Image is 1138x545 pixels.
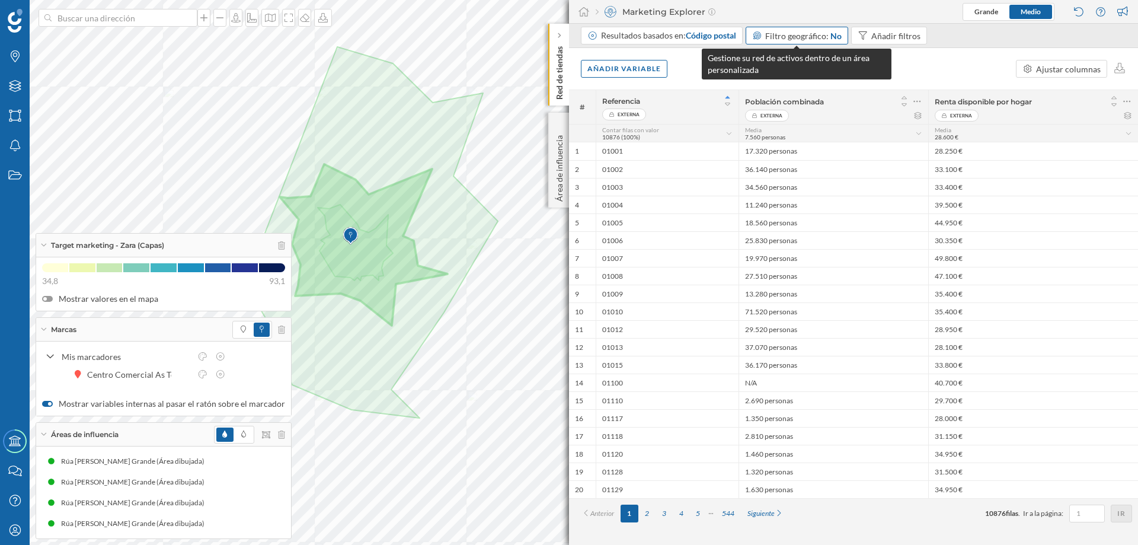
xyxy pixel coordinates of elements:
span: Contar filas con valor [602,126,659,133]
div: 31.500 € [928,463,1138,480]
span: 10 [575,307,583,317]
span: 14 [575,378,583,388]
div: 01006 [596,231,739,249]
div: 34.950 € [928,445,1138,463]
div: 19.970 personas [739,249,928,267]
div: 01004 [596,196,739,213]
div: 01129 [596,480,739,498]
div: 1.350 personas [739,409,928,427]
div: 1.460 personas [739,445,928,463]
div: 13.280 personas [739,285,928,302]
span: 12 [575,343,583,352]
span: 10876 (100%) [602,133,640,141]
div: 28.000 € [928,409,1138,427]
span: # [575,102,590,113]
span: 34,8 [42,275,58,287]
div: 27.510 personas [739,267,928,285]
div: 44.950 € [928,213,1138,231]
div: 01012 [596,320,739,338]
div: 71.520 personas [739,302,928,320]
span: 2 [575,165,579,174]
div: 2.690 personas [739,391,928,409]
div: 01010 [596,302,739,320]
label: Mostrar valores en el mapa [42,293,285,305]
div: 1.320 personas [739,463,928,480]
div: 31.150 € [928,427,1138,445]
div: 18.560 personas [739,213,928,231]
div: 01005 [596,213,739,231]
div: 30.350 € [928,231,1138,249]
span: Externa [618,109,640,120]
span: Áreas de influencia [51,429,119,440]
div: 17.320 personas [739,142,928,160]
span: 7.560 personas [745,133,785,141]
span: 1 [575,146,579,156]
div: Rúa [PERSON_NAME] Grande (Área dibujada) [61,518,210,530]
div: 01118 [596,427,739,445]
div: 34.950 € [928,480,1138,498]
div: 01117 [596,409,739,427]
div: 35.400 € [928,285,1138,302]
span: Referencia [602,97,640,106]
span: 8 [575,272,579,281]
span: Código postal [686,30,736,40]
div: 29.520 personas [739,320,928,338]
div: 25.830 personas [739,231,928,249]
div: 39.500 € [928,196,1138,213]
div: No [830,30,842,42]
div: Rúa [PERSON_NAME] Grande (Área dibujada) [61,497,210,509]
span: Externa [760,110,782,122]
span: Marcas [51,324,76,335]
div: Mis marcadores [62,350,191,363]
div: 01120 [596,445,739,463]
span: 17 [575,432,583,441]
div: 28.950 € [928,320,1138,338]
span: Medio [1021,7,1041,16]
div: Centro Comercial As Termas [87,368,199,381]
img: Geoblink Logo [8,9,23,33]
span: Grande [974,7,998,16]
span: 16 [575,414,583,423]
span: 11 [575,325,583,334]
span: 93,1 [269,275,285,287]
div: 01100 [596,374,739,391]
span: 28.600 € [935,133,958,141]
span: 4 [575,200,579,210]
span: 6 [575,236,579,246]
div: Marketing Explorer [596,6,715,18]
div: 01013 [596,338,739,356]
div: 47.100 € [928,267,1138,285]
div: 33.800 € [928,356,1138,374]
div: 11.240 personas [739,196,928,213]
span: 3 [575,183,579,192]
div: 35.400 € [928,302,1138,320]
div: 01009 [596,285,739,302]
div: 37.070 personas [739,338,928,356]
input: 1 [1073,508,1101,519]
div: 01002 [596,160,739,178]
div: 34.560 personas [739,178,928,196]
span: 15 [575,396,583,406]
span: 18 [575,450,583,459]
div: 33.100 € [928,160,1138,178]
span: Media [745,126,762,133]
div: 01015 [596,356,739,374]
span: 20 [575,485,583,495]
div: 01007 [596,249,739,267]
span: Soporte [24,8,66,19]
p: Área de influencia [554,130,565,202]
div: 2.810 personas [739,427,928,445]
div: 01128 [596,463,739,480]
div: 28.100 € [928,338,1138,356]
div: 36.140 personas [739,160,928,178]
div: 28.250 € [928,142,1138,160]
div: 01110 [596,391,739,409]
div: 01008 [596,267,739,285]
span: Ir a la página: [1023,508,1063,519]
img: explorer.svg [605,6,616,18]
span: Renta disponible por hogar [935,97,1032,106]
div: N/A [739,374,928,391]
span: 9 [575,289,579,299]
div: Rúa [PERSON_NAME] Grande (Área dibujada) [61,476,210,488]
span: filas [1006,509,1018,518]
